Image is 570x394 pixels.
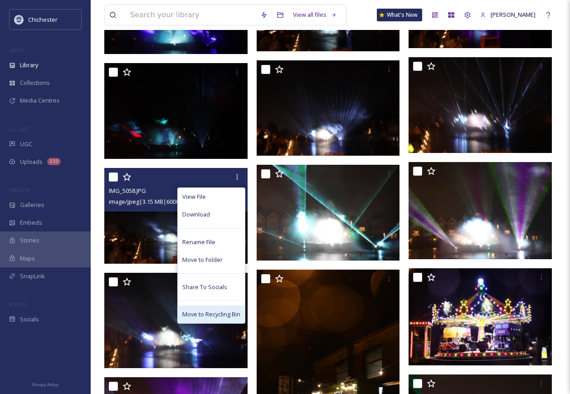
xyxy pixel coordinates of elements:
[109,187,146,195] span: IMG_5058.JPG
[20,96,60,105] span: Media Centres
[257,165,400,261] img: IMG_5051.JPG
[126,5,256,25] input: Search your library
[28,15,58,24] span: Chichester
[104,168,248,264] img: IMG_5058.JPG
[288,6,341,24] a: View all files
[20,218,42,227] span: Embeds
[104,273,248,369] img: IMG_5054.JPG
[377,9,422,21] a: What's New
[109,197,195,206] span: image/jpeg | 3.15 MB | 6000 x 4000
[20,140,32,148] span: UGC
[104,63,248,159] img: IMG_5062.JPG
[409,268,554,365] img: IMG_5040.JPG
[15,15,24,24] img: Logo_of_Chichester_District_Council.png
[20,315,39,324] span: Socials
[20,61,38,69] span: Library
[20,272,45,281] span: SnapLink
[32,379,58,389] a: Privacy Policy
[182,210,210,219] span: Download
[20,201,44,209] span: Galleries
[20,254,35,263] span: Maps
[20,158,43,166] span: Uploads
[182,238,215,246] span: Rename File
[20,79,50,87] span: Collections
[409,57,552,153] img: IMG_5053.JPG
[182,192,206,201] span: View File
[9,301,27,308] span: SOCIALS
[257,60,400,156] img: IMG_5055.JPG
[9,47,25,54] span: MEDIA
[182,283,227,291] span: Share To Socials
[409,162,554,259] img: IMG_5050.JPG
[47,158,61,165] div: 233
[9,126,29,133] span: COLLECT
[182,256,223,264] span: Move to Folder
[20,236,39,245] span: Stories
[491,10,536,19] span: [PERSON_NAME]
[32,382,58,388] span: Privacy Policy
[9,187,30,193] span: WIDGETS
[476,6,540,24] a: [PERSON_NAME]
[182,310,240,319] span: Move to Recycling Bin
